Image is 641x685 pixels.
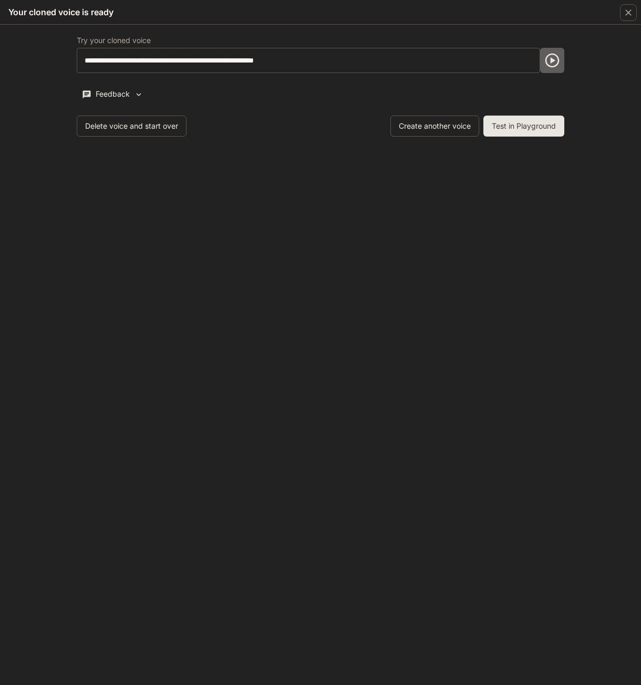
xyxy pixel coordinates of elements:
h5: Your cloned voice is ready [8,6,113,18]
p: Try your cloned voice [77,37,151,44]
button: Feedback [77,86,148,103]
button: Test in Playground [483,116,564,137]
button: Create another voice [390,116,479,137]
button: Delete voice and start over [77,116,187,137]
